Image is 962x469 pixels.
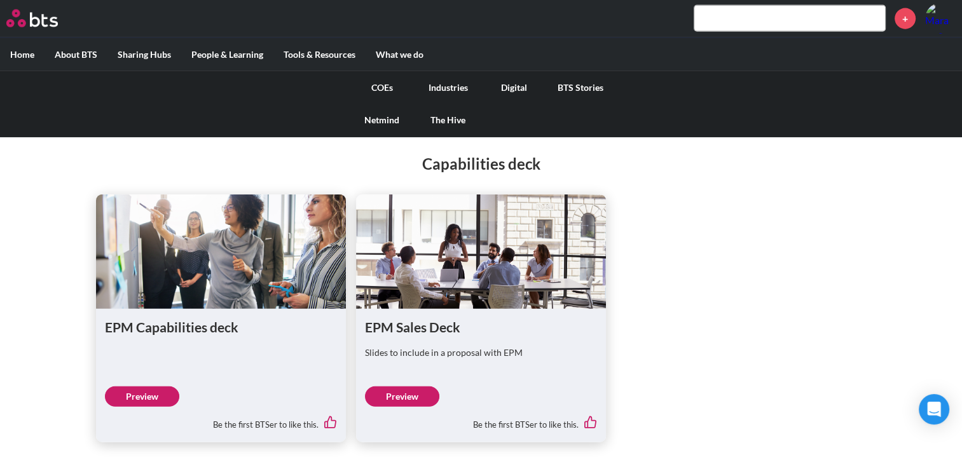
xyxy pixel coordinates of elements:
[6,10,81,27] a: Go home
[365,386,439,407] a: Preview
[925,3,956,34] img: Mara Georgopoulou
[107,38,181,71] label: Sharing Hubs
[895,8,916,29] a: +
[365,346,597,359] p: Slides to include in a proposal with EPM
[105,318,337,336] h1: EPM Capabilities deck
[105,407,337,433] div: Be the first BTSer to like this.
[919,394,949,425] div: Open Intercom Messenger
[366,38,434,71] label: What we do
[105,386,179,407] a: Preview
[365,318,597,336] h1: EPM Sales Deck
[45,38,107,71] label: About BTS
[6,10,58,27] img: BTS Logo
[181,38,273,71] label: People & Learning
[925,3,956,34] a: Profile
[365,407,597,433] div: Be the first BTSer to like this.
[273,38,366,71] label: Tools & Resources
